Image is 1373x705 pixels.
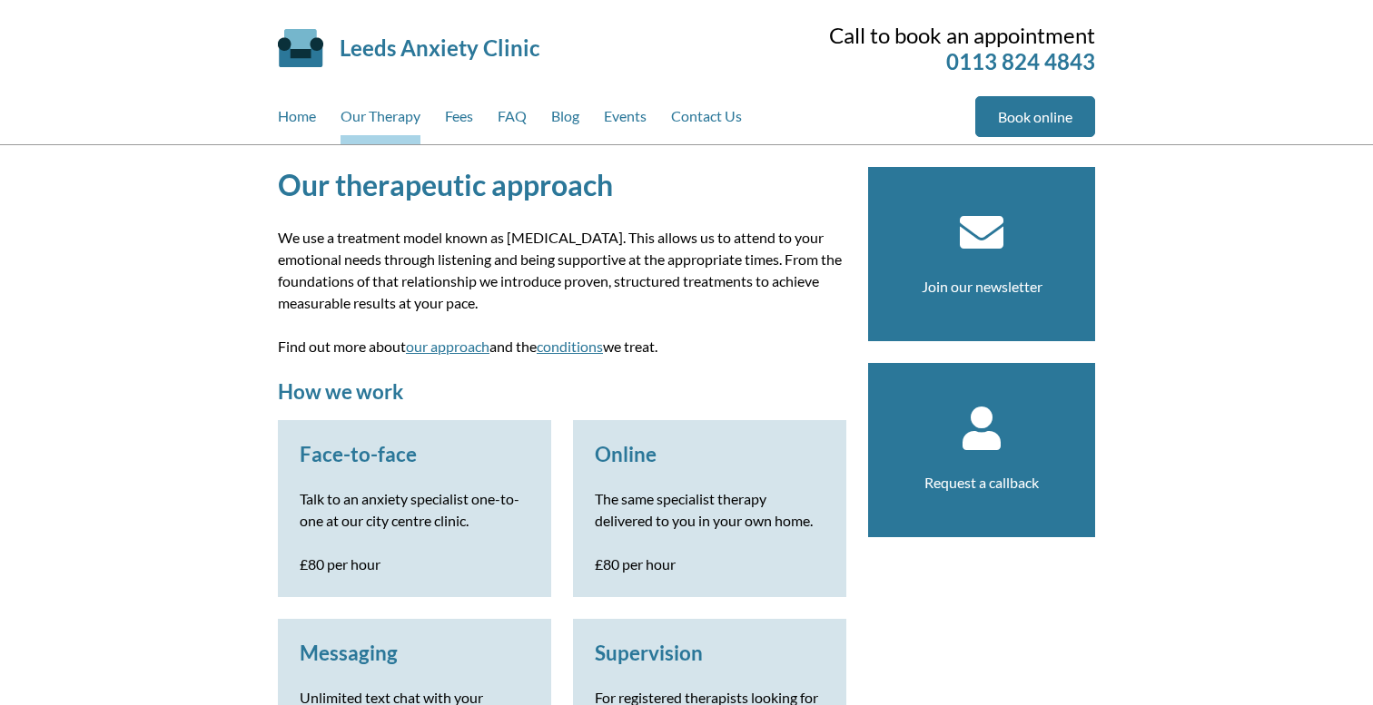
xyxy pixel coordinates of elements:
[595,488,825,532] p: The same specialist therapy delivered to you in your own home.
[595,641,825,665] h3: Supervision
[300,442,529,466] h3: Face-to-face
[671,96,742,144] a: Contact Us
[946,48,1095,74] a: 0113 824 4843
[924,474,1039,491] a: Request a callback
[975,96,1095,137] a: Book online
[551,96,579,144] a: Blog
[300,641,529,665] h3: Messaging
[604,96,647,144] a: Events
[406,338,489,355] a: our approach
[445,96,473,144] a: Fees
[341,96,420,144] a: Our Therapy
[278,96,316,144] a: Home
[498,96,527,144] a: FAQ
[278,227,846,314] p: We use a treatment model known as [MEDICAL_DATA]. This allows us to attend to your emotional need...
[278,336,846,357] p: Find out more about and the we treat.
[340,34,539,61] a: Leeds Anxiety Clinic
[595,553,825,575] p: £80 per hour
[595,442,825,466] h3: Online
[278,379,846,404] h2: How we work
[278,167,846,202] h1: Our therapeutic approach
[300,553,529,575] p: £80 per hour
[595,442,825,575] a: Online The same specialist therapy delivered to you in your own home. £80 per hour
[300,488,529,532] p: Talk to an anxiety specialist one-to-one at our city centre clinic.
[537,338,603,355] a: conditions
[922,278,1042,295] a: Join our newsletter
